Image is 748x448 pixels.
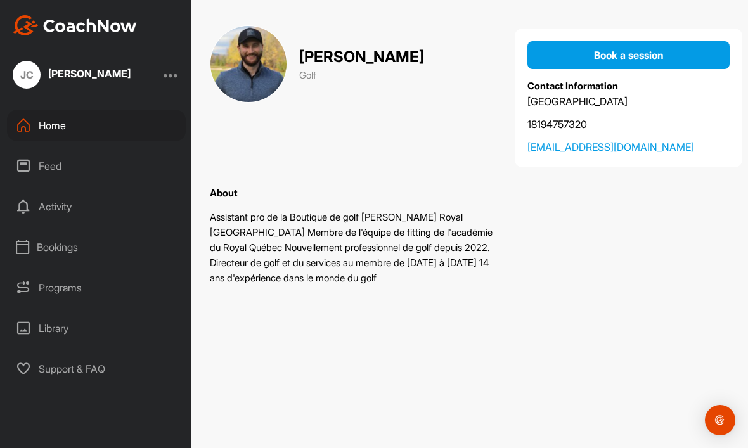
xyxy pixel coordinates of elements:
[7,312,186,344] div: Library
[13,61,41,89] div: JC
[299,68,424,83] p: Golf
[299,46,424,68] p: [PERSON_NAME]
[527,41,730,69] button: Book a session
[527,117,730,132] a: 18194757320
[210,210,498,286] p: Assistant pro de la Boutique de golf [PERSON_NAME] Royal [GEOGRAPHIC_DATA] Membre de l'équipe de ...
[210,25,287,103] img: cover
[48,68,131,79] div: [PERSON_NAME]
[705,405,735,435] div: Open Intercom Messenger
[527,79,730,94] p: Contact Information
[527,139,730,155] a: [EMAIL_ADDRESS][DOMAIN_NAME]
[594,49,664,61] span: Book a session
[527,94,730,109] p: [GEOGRAPHIC_DATA]
[210,187,238,199] label: About
[7,353,186,385] div: Support & FAQ
[7,272,186,304] div: Programs
[7,110,186,141] div: Home
[7,231,186,263] div: Bookings
[7,150,186,182] div: Feed
[7,191,186,222] div: Activity
[13,15,137,35] img: CoachNow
